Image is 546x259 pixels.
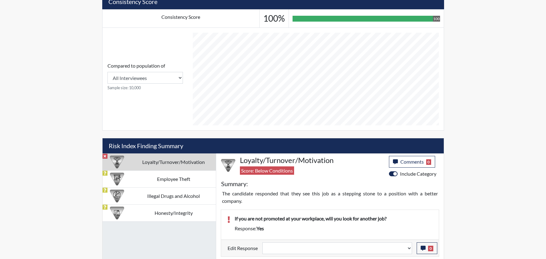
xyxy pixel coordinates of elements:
div: Consistency Score comparison among population [107,62,183,91]
td: Illegal Drugs and Alcohol [131,187,216,204]
td: Employee Theft [131,170,216,187]
h3: 100% [263,13,285,24]
span: yes [257,225,264,231]
label: Edit Response [228,242,258,254]
label: Include Category [400,170,436,178]
h5: Risk Index Finding Summary [103,138,444,153]
span: 0 [426,159,431,165]
div: 100 [433,16,440,22]
img: CATEGORY%20ICON-17.40ef8247.png [110,155,124,169]
span: Score: Below Conditions [240,166,294,175]
p: The candidate responded that they see this job as a stepping stone to a position with a better co... [222,190,438,205]
button: 0 [417,242,437,254]
button: Comments0 [389,156,435,168]
td: Loyalty/Turnover/Motivation [131,153,216,170]
img: CATEGORY%20ICON-07.58b65e52.png [110,172,124,186]
div: Update the test taker's response, the change might impact the score [258,242,417,254]
td: Honesty/Integrity [131,204,216,221]
label: Compared to population of [107,62,165,69]
span: Comments [400,159,424,165]
small: Sample size: 10,000 [107,85,183,91]
img: CATEGORY%20ICON-11.a5f294f4.png [110,206,124,220]
img: CATEGORY%20ICON-17.40ef8247.png [221,158,235,173]
img: CATEGORY%20ICON-12.0f6f1024.png [110,189,124,203]
span: 0 [428,246,433,251]
h5: Summary: [221,180,248,187]
td: Consistency Score [102,10,259,28]
h4: Loyalty/Turnover/Motivation [240,156,384,165]
p: If you are not promoted at your workplace, will you look for another job? [235,215,433,222]
div: Response: [230,225,437,232]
